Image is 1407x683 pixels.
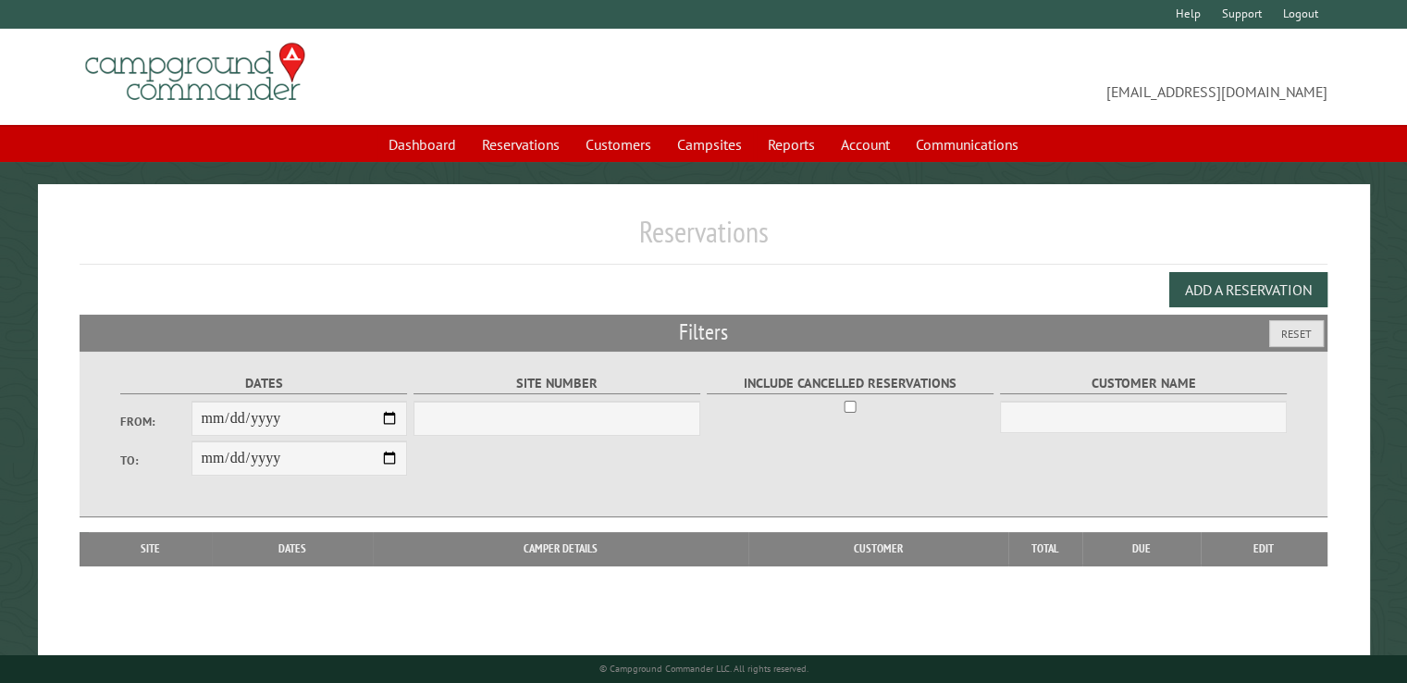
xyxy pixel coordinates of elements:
[666,127,753,162] a: Campsites
[748,532,1008,565] th: Customer
[1169,272,1327,307] button: Add a Reservation
[830,127,901,162] a: Account
[471,127,571,162] a: Reservations
[80,315,1327,350] h2: Filters
[704,51,1327,103] span: [EMAIL_ADDRESS][DOMAIN_NAME]
[757,127,826,162] a: Reports
[1201,532,1327,565] th: Edit
[89,532,212,565] th: Site
[212,532,373,565] th: Dates
[707,373,994,394] label: Include Cancelled Reservations
[413,373,701,394] label: Site Number
[377,127,467,162] a: Dashboard
[599,663,808,675] small: © Campground Commander LLC. All rights reserved.
[1000,373,1288,394] label: Customer Name
[373,532,748,565] th: Camper Details
[120,413,192,430] label: From:
[1269,320,1324,347] button: Reset
[1082,532,1201,565] th: Due
[905,127,1030,162] a: Communications
[120,373,408,394] label: Dates
[1008,532,1082,565] th: Total
[574,127,662,162] a: Customers
[80,36,311,108] img: Campground Commander
[120,452,192,469] label: To:
[80,214,1327,265] h1: Reservations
